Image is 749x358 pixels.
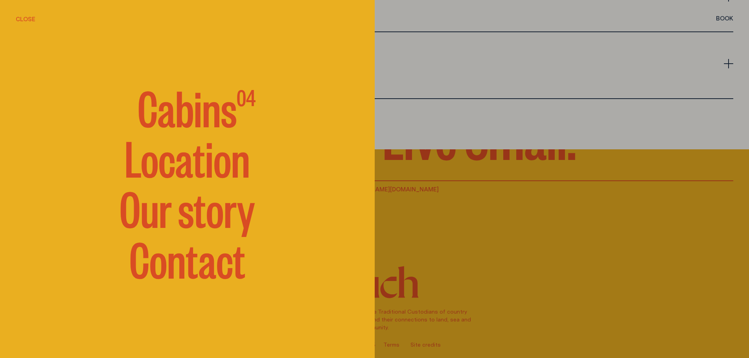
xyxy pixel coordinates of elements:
[16,14,35,24] button: hide menu
[237,83,256,130] span: 04
[125,133,250,180] a: Location
[120,184,255,231] a: Our story
[138,83,237,130] span: Cabins
[129,234,245,281] a: Contact
[119,83,256,130] a: Cabins 04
